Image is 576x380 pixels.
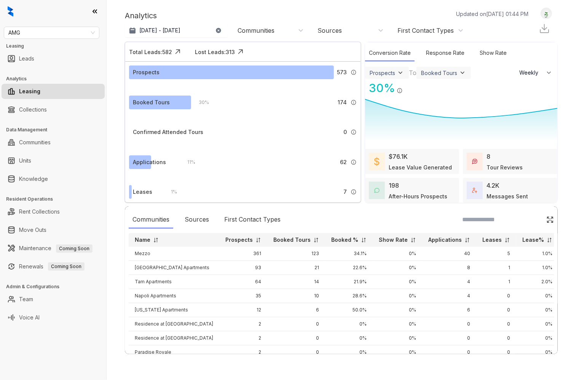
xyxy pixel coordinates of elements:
[267,345,325,359] td: 0
[482,236,502,244] p: Leases
[519,69,542,77] span: Weekly
[6,75,106,82] h3: Analytics
[133,68,160,77] div: Prospects
[219,261,267,275] td: 93
[129,331,219,345] td: Residence at [GEOGRAPHIC_DATA]
[337,68,347,77] span: 573
[6,126,106,133] h3: Data Management
[516,289,558,303] td: 0%
[267,275,325,289] td: 14
[389,152,408,161] div: $76.1K
[365,80,395,97] div: 30 %
[2,292,105,307] li: Team
[476,247,516,261] td: 5
[325,261,373,275] td: 22.6%
[325,345,373,359] td: 0%
[409,68,416,77] div: To
[19,171,48,187] a: Knowledge
[225,236,253,244] p: Prospects
[2,51,105,66] li: Leads
[2,241,105,256] li: Maintenance
[516,247,558,261] td: 1.0%
[351,69,357,75] img: Info
[373,289,422,303] td: 0%
[219,247,267,261] td: 361
[476,261,516,275] td: 1
[129,289,219,303] td: Napoli Apartments
[351,129,357,135] img: Info
[125,24,228,37] button: [DATE] - [DATE]
[6,196,106,203] h3: Resident Operations
[129,211,173,228] div: Communities
[343,128,347,136] span: 0
[397,26,454,35] div: First Contact Types
[422,345,476,359] td: 0
[8,6,13,17] img: logo
[19,51,34,66] a: Leads
[374,188,380,193] img: AfterHoursConversations
[546,216,554,224] img: Click Icon
[2,102,105,117] li: Collections
[389,181,399,190] div: 198
[318,26,342,35] div: Sources
[476,289,516,303] td: 0
[129,317,219,331] td: Residence at [GEOGRAPHIC_DATA]
[139,27,180,34] p: [DATE] - [DATE]
[273,236,311,244] p: Booked Tours
[476,331,516,345] td: 0
[133,188,152,196] div: Leases
[2,171,105,187] li: Knowledge
[516,303,558,317] td: 0%
[219,303,267,317] td: 12
[180,158,195,166] div: 11 %
[2,135,105,150] li: Communities
[487,192,528,200] div: Messages Sent
[370,70,395,76] div: Prospects
[133,158,166,166] div: Applications
[422,331,476,345] td: 0
[267,331,325,345] td: 0
[351,159,357,165] img: Info
[135,236,150,244] p: Name
[153,237,159,243] img: sorting
[8,27,95,38] span: AMG
[6,283,106,290] h3: Admin & Configurations
[516,261,558,275] td: 1.0%
[476,317,516,331] td: 0
[476,345,516,359] td: 0
[2,204,105,219] li: Rent Collections
[472,159,477,164] img: TourReviews
[325,303,373,317] td: 50.0%
[397,88,403,94] img: Info
[365,45,415,61] div: Conversion Rate
[2,84,105,99] li: Leasing
[191,98,209,107] div: 30 %
[464,237,470,243] img: sorting
[516,345,558,359] td: 0%
[422,317,476,331] td: 0
[325,317,373,331] td: 0%
[238,26,274,35] div: Communities
[19,259,85,274] a: RenewalsComing Soon
[267,289,325,303] td: 10
[422,247,476,261] td: 40
[19,292,33,307] a: Team
[539,23,550,34] img: Download
[172,46,183,57] img: Click Icon
[422,275,476,289] td: 4
[428,236,462,244] p: Applications
[515,66,557,80] button: Weekly
[373,345,422,359] td: 0%
[129,48,172,56] div: Total Leads: 582
[389,163,452,171] div: Lease Value Generated
[219,345,267,359] td: 2
[267,247,325,261] td: 123
[219,289,267,303] td: 35
[516,317,558,331] td: 0%
[487,152,490,161] div: 8
[19,102,47,117] a: Collections
[48,262,85,271] span: Coming Soon
[547,237,552,243] img: sorting
[325,247,373,261] td: 34.1%
[181,211,213,228] div: Sources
